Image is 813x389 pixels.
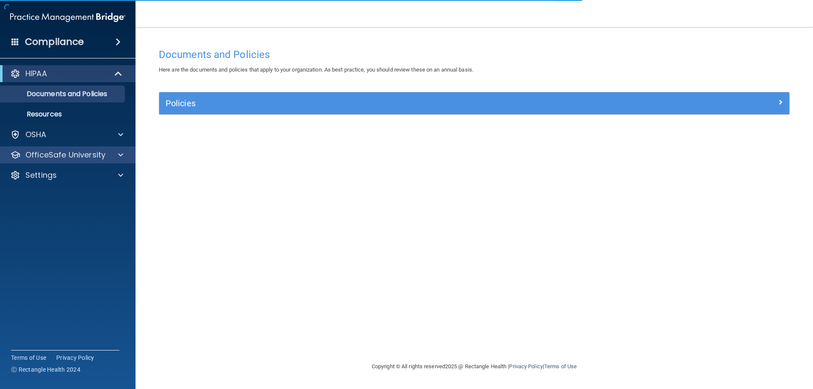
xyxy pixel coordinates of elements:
a: Privacy Policy [509,363,542,370]
a: OSHA [10,130,123,140]
a: OfficeSafe University [10,150,123,160]
div: Copyright © All rights reserved 2025 @ Rectangle Health | | [320,353,629,380]
p: Settings [25,170,57,180]
a: Terms of Use [544,363,577,370]
h4: Documents and Policies [159,49,790,60]
h4: Compliance [25,36,84,48]
a: Privacy Policy [56,353,94,362]
p: Documents and Policies [6,90,121,98]
a: HIPAA [10,69,123,79]
a: Policies [166,97,783,110]
span: Ⓒ Rectangle Health 2024 [11,365,80,374]
a: Terms of Use [11,353,46,362]
a: Settings [10,170,123,180]
p: HIPAA [25,69,47,79]
p: OfficeSafe University [25,150,105,160]
p: Resources [6,110,121,119]
span: Here are the documents and policies that apply to your organization. As best practice, you should... [159,66,473,73]
h5: Policies [166,99,625,108]
img: PMB logo [10,9,125,26]
p: OSHA [25,130,47,140]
